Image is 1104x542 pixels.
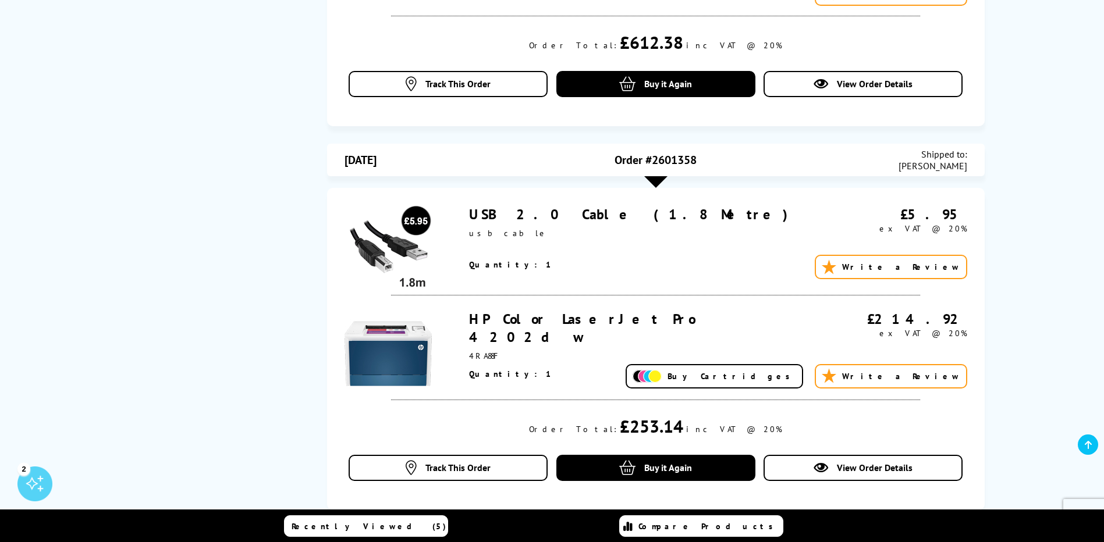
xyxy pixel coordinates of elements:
span: Compare Products [638,521,779,532]
span: Quantity: 1 [469,259,553,270]
div: inc VAT @ 20% [686,424,782,434]
div: £214.92 [818,310,967,328]
div: ex VAT @ 20% [818,223,967,234]
span: Write a Review [842,371,960,381]
span: [DATE] [345,152,377,167]
span: Buy it Again [644,462,692,473]
span: Track This Order [425,78,491,90]
span: Order #2601358 [615,152,697,167]
span: Track This Order [425,462,491,473]
a: View Order Details [764,71,963,97]
a: Buy it Again [556,455,755,481]
img: HP Color LaserJet Pro 4202dw [345,310,432,397]
div: Order Total: [529,40,617,51]
div: inc VAT @ 20% [686,40,782,51]
span: Quantity: 1 [469,369,553,379]
div: £5.95 [818,205,967,223]
a: Write a Review [815,364,967,388]
a: Buy it Again [556,71,755,97]
div: Order Total: [529,424,617,434]
a: USB 2.0 Cable (1.8 Metre) [469,205,796,223]
a: View Order Details [764,455,963,481]
div: ex VAT @ 20% [818,328,967,338]
div: £253.14 [620,415,683,437]
a: Recently Viewed (5) [284,515,448,537]
a: Track This Order [349,71,548,97]
a: Buy Cartridges [626,364,803,388]
span: Shipped to: [899,148,967,160]
a: HP Color LaserJet Pro 4202dw [469,310,695,346]
span: View Order Details [837,462,913,473]
span: Write a Review [842,262,960,272]
div: 2 [17,462,30,475]
span: Buy it Again [644,78,692,90]
a: Compare Products [619,515,783,537]
span: Buy Cartridges [668,371,796,381]
span: View Order Details [837,78,913,90]
div: usbcable [469,228,818,238]
div: 4RA88F [469,351,818,361]
img: USB 2.0 Cable (1.8 Metre) [345,205,432,293]
a: Track This Order [349,455,548,481]
span: [PERSON_NAME] [899,160,967,172]
img: Add Cartridges [633,370,662,383]
div: £612.38 [620,31,683,54]
a: Write a Review [815,255,967,279]
span: Recently Viewed (5) [292,521,446,532]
